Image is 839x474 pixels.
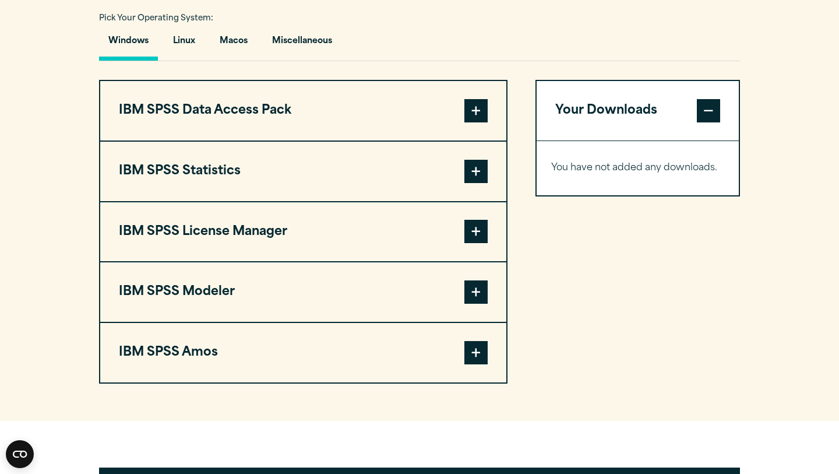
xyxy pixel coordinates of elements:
[100,323,506,382] button: IBM SPSS Amos
[210,27,257,61] button: Macos
[551,160,724,177] p: You have not added any downloads.
[537,141,739,195] div: Your Downloads
[100,81,506,141] button: IBM SPSS Data Access Pack
[99,27,158,61] button: Windows
[263,27,341,61] button: Miscellaneous
[164,27,205,61] button: Linux
[537,81,739,141] button: Your Downloads
[99,15,213,22] span: Pick Your Operating System:
[100,262,506,322] button: IBM SPSS Modeler
[6,440,34,468] button: Open CMP widget
[100,142,506,201] button: IBM SPSS Statistics
[100,202,506,262] button: IBM SPSS License Manager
